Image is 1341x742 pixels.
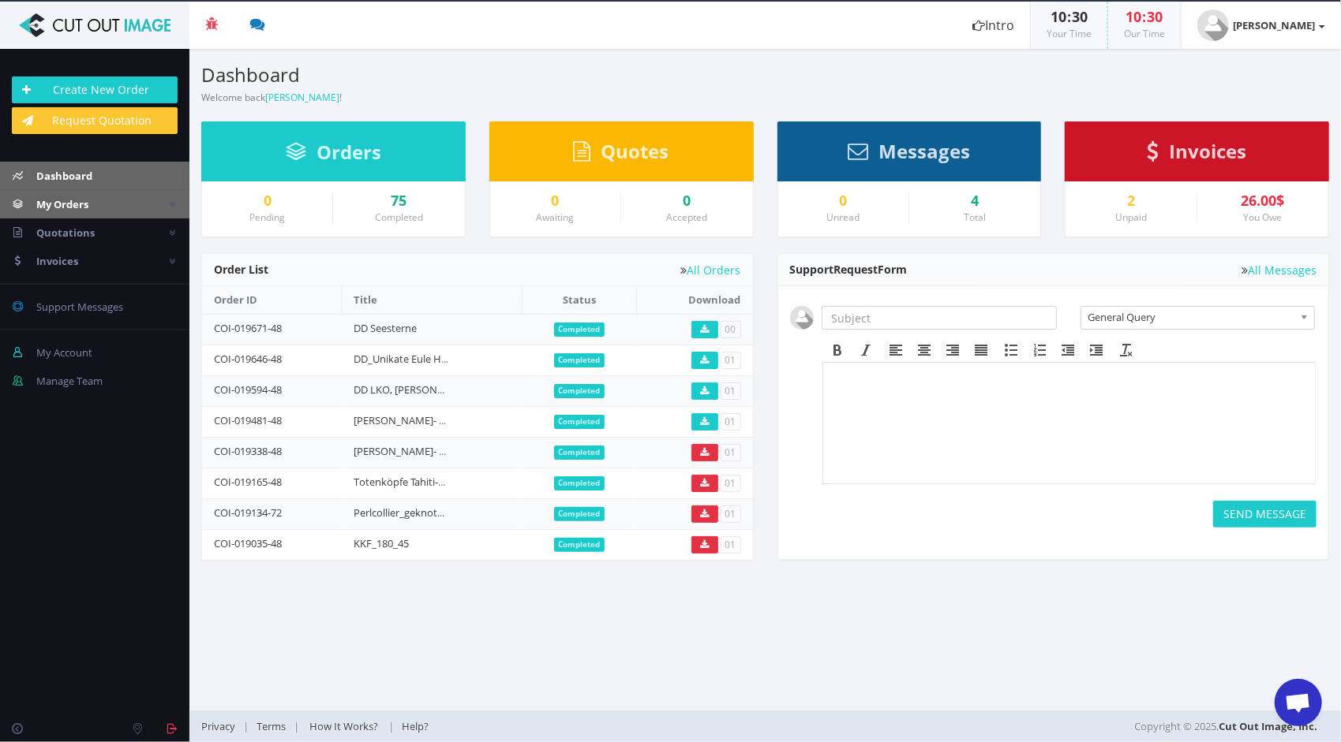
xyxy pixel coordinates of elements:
div: Italic [852,340,881,360]
span: Completed [554,353,605,367]
a: 0 [633,193,740,209]
div: 26.00$ [1209,193,1317,209]
span: Invoices [36,254,78,268]
span: Orders [317,139,381,165]
strong: [PERSON_NAME] [1233,18,1315,32]
a: Privacy [201,719,243,733]
a: Quotes [574,147,669,162]
small: Total [964,211,986,224]
a: 0 [214,193,320,209]
a: 0 [502,193,609,209]
small: Our Time [1124,27,1165,40]
a: DD_Unikate Eule Hippo Elefant Wal [PERSON_NAME] [354,352,599,366]
a: Cut Out Image, Inc. [1219,719,1317,733]
a: [PERSON_NAME] [1182,2,1341,49]
span: Completed [554,384,605,398]
small: Awaiting [536,211,574,224]
small: Completed [375,211,423,224]
span: Request [834,262,878,277]
a: COI-019338-48 [214,444,282,458]
div: Chat öffnen [1275,679,1322,726]
a: Terms [249,719,294,733]
iframe: Rich Text Area. Press ALT-F9 for menu. Press ALT-F10 for toolbar. Press ALT-0 for help [823,363,1316,483]
a: Help? [394,719,436,733]
div: Bullet list [998,340,1026,360]
span: Support Messages [36,300,123,314]
a: How It Works? [299,719,388,733]
span: Completed [554,507,605,521]
small: Pending [249,211,285,224]
div: Clear formatting [1113,340,1141,360]
small: Unpaid [1115,211,1147,224]
a: Messages [848,147,970,162]
span: Messages [878,138,970,164]
a: COI-019165-48 [214,475,282,489]
a: 75 [345,193,452,209]
a: Request Quotation [12,107,178,134]
a: COI-019035-48 [214,536,282,550]
th: Order ID [202,286,342,314]
div: Align right [939,340,968,360]
a: COI-019134-72 [214,505,282,520]
span: Completed [554,446,605,460]
a: [PERSON_NAME] [265,91,339,104]
span: Dashboard [36,169,92,183]
button: SEND MESSAGE [1213,501,1317,528]
a: DD Seesterne [354,321,417,335]
div: Bold [824,340,852,360]
span: How It Works? [309,719,378,733]
img: Cut Out Image [12,13,178,37]
img: user_default.jpg [1197,9,1229,41]
span: Completed [554,415,605,429]
small: You Owe [1243,211,1282,224]
div: | | | [201,710,953,742]
h3: Dashboard [201,65,754,85]
span: Quotes [601,138,669,164]
span: 30 [1148,7,1163,26]
a: COI-019594-48 [214,382,282,397]
span: Quotations [36,226,95,240]
a: [PERSON_NAME]- & Perlketten/Armband, FR [PERSON_NAME] + Armband, Koralle [354,413,736,427]
span: My Account [36,345,92,360]
a: Totenköpfe Tahiti-Perle & Herzen Unikat [354,475,541,489]
a: COI-019646-48 [214,352,282,366]
div: Numbered list [1026,340,1054,360]
th: Title [342,286,523,314]
div: Increase indent [1083,340,1111,360]
a: [PERSON_NAME]- & Perlketten/Armband, HBR Ringe Outlet [354,444,631,458]
a: COI-019481-48 [214,413,282,427]
a: Create New Order [12,76,178,103]
span: Copyright © 2025, [1134,718,1317,734]
span: Manage Team [36,374,103,388]
a: Intro [957,2,1030,49]
a: Orders [286,148,381,162]
span: 30 [1072,7,1088,26]
div: Align left [882,340,911,360]
input: Subject [822,306,1058,330]
small: Welcome back ! [201,91,342,104]
span: 10 [1051,7,1066,26]
span: General Query [1088,307,1294,327]
div: Justify [968,340,996,360]
a: 0 [790,193,897,209]
a: Perlcollier_geknotet_04-2025 [354,505,488,520]
span: : [1066,7,1072,26]
small: Unread [826,211,860,224]
a: DD LKO, [PERSON_NAME], Steinketten, Koralle-[PERSON_NAME] und weitere Raritäten [354,382,758,397]
span: Completed [554,323,605,337]
div: Align center [911,340,939,360]
span: 10 [1126,7,1142,26]
img: user_default.jpg [790,306,814,330]
a: Invoices [1148,147,1247,162]
span: Completed [554,538,605,552]
a: 2 [1077,193,1184,209]
th: Download [636,286,752,314]
a: All Messages [1242,264,1317,276]
span: Completed [554,476,605,490]
span: Support Form [790,262,908,277]
div: 4 [921,193,1028,209]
